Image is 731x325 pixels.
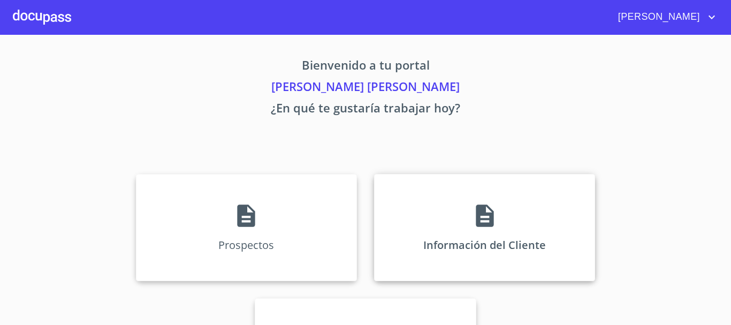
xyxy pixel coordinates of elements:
p: Información del Cliente [423,238,546,252]
p: Prospectos [218,238,274,252]
button: account of current user [610,9,718,26]
p: [PERSON_NAME] [PERSON_NAME] [36,78,695,99]
span: [PERSON_NAME] [610,9,705,26]
p: Bienvenido a tu portal [36,56,695,78]
p: ¿En qué te gustaría trabajar hoy? [36,99,695,120]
